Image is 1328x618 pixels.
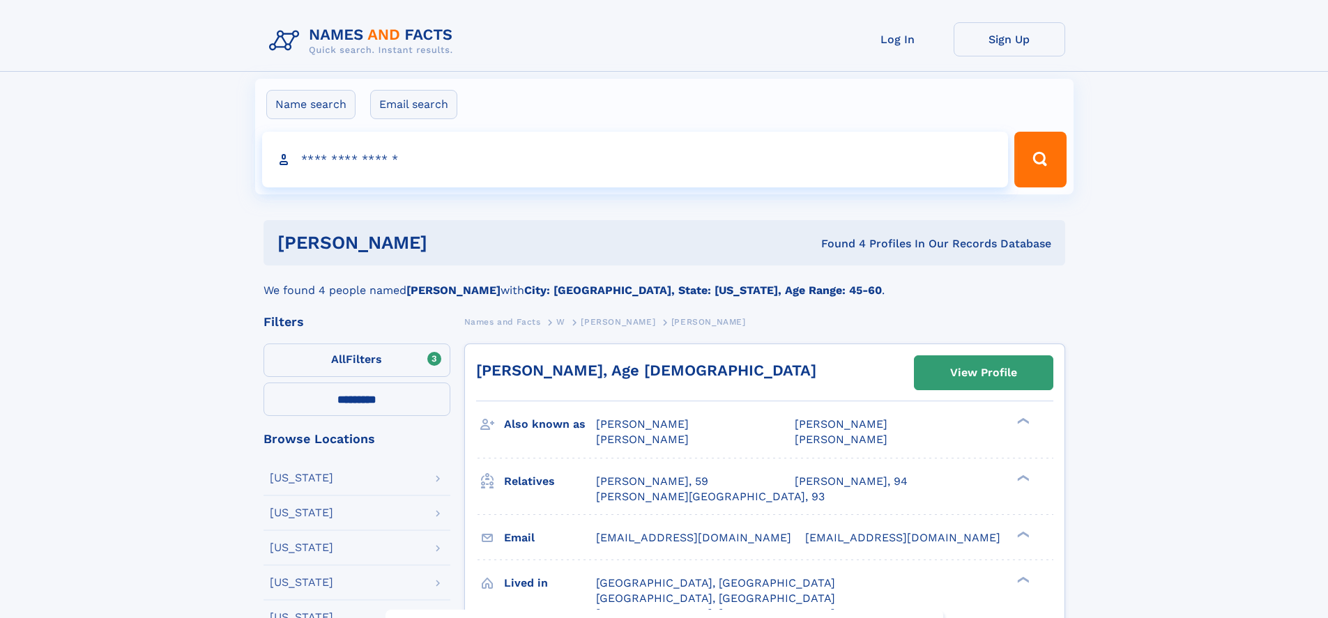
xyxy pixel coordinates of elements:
[795,417,887,431] span: [PERSON_NAME]
[624,236,1051,252] div: Found 4 Profiles In Our Records Database
[596,474,708,489] a: [PERSON_NAME], 59
[596,433,689,446] span: [PERSON_NAME]
[795,474,908,489] a: [PERSON_NAME], 94
[406,284,501,297] b: [PERSON_NAME]
[795,433,887,446] span: [PERSON_NAME]
[331,353,346,366] span: All
[596,489,825,504] a: [PERSON_NAME][GEOGRAPHIC_DATA], 93
[596,417,689,431] span: [PERSON_NAME]
[915,356,1053,389] a: View Profile
[264,265,1065,299] div: We found 4 people named with .
[954,22,1065,56] a: Sign Up
[264,343,450,377] label: Filters
[581,317,655,327] span: [PERSON_NAME]
[596,576,835,589] span: [GEOGRAPHIC_DATA], [GEOGRAPHIC_DATA]
[1014,473,1030,482] div: ❯
[277,234,625,252] h1: [PERSON_NAME]
[504,412,596,436] h3: Also known as
[504,526,596,550] h3: Email
[266,90,356,119] label: Name search
[805,531,1000,544] span: [EMAIL_ADDRESS][DOMAIN_NAME]
[264,433,450,445] div: Browse Locations
[556,317,565,327] span: W
[671,317,746,327] span: [PERSON_NAME]
[842,22,954,56] a: Log In
[581,313,655,330] a: [PERSON_NAME]
[370,90,457,119] label: Email search
[1014,132,1066,187] button: Search Button
[270,507,333,518] div: [US_STATE]
[504,470,596,493] h3: Relatives
[596,592,835,605] span: [GEOGRAPHIC_DATA], [GEOGRAPHIC_DATA]
[270,577,333,588] div: [US_STATE]
[270,542,333,553] div: [US_STATE]
[476,362,816,379] a: [PERSON_NAME], Age [DEMOGRAPHIC_DATA]
[524,284,882,297] b: City: [GEOGRAPHIC_DATA], State: [US_STATE], Age Range: 45-60
[596,531,791,544] span: [EMAIL_ADDRESS][DOMAIN_NAME]
[556,313,565,330] a: W
[264,22,464,60] img: Logo Names and Facts
[1014,417,1030,426] div: ❯
[270,472,333,484] div: [US_STATE]
[504,571,596,595] h3: Lived in
[262,132,1009,187] input: search input
[950,357,1017,389] div: View Profile
[1014,530,1030,539] div: ❯
[1014,575,1030,584] div: ❯
[464,313,541,330] a: Names and Facts
[264,316,450,328] div: Filters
